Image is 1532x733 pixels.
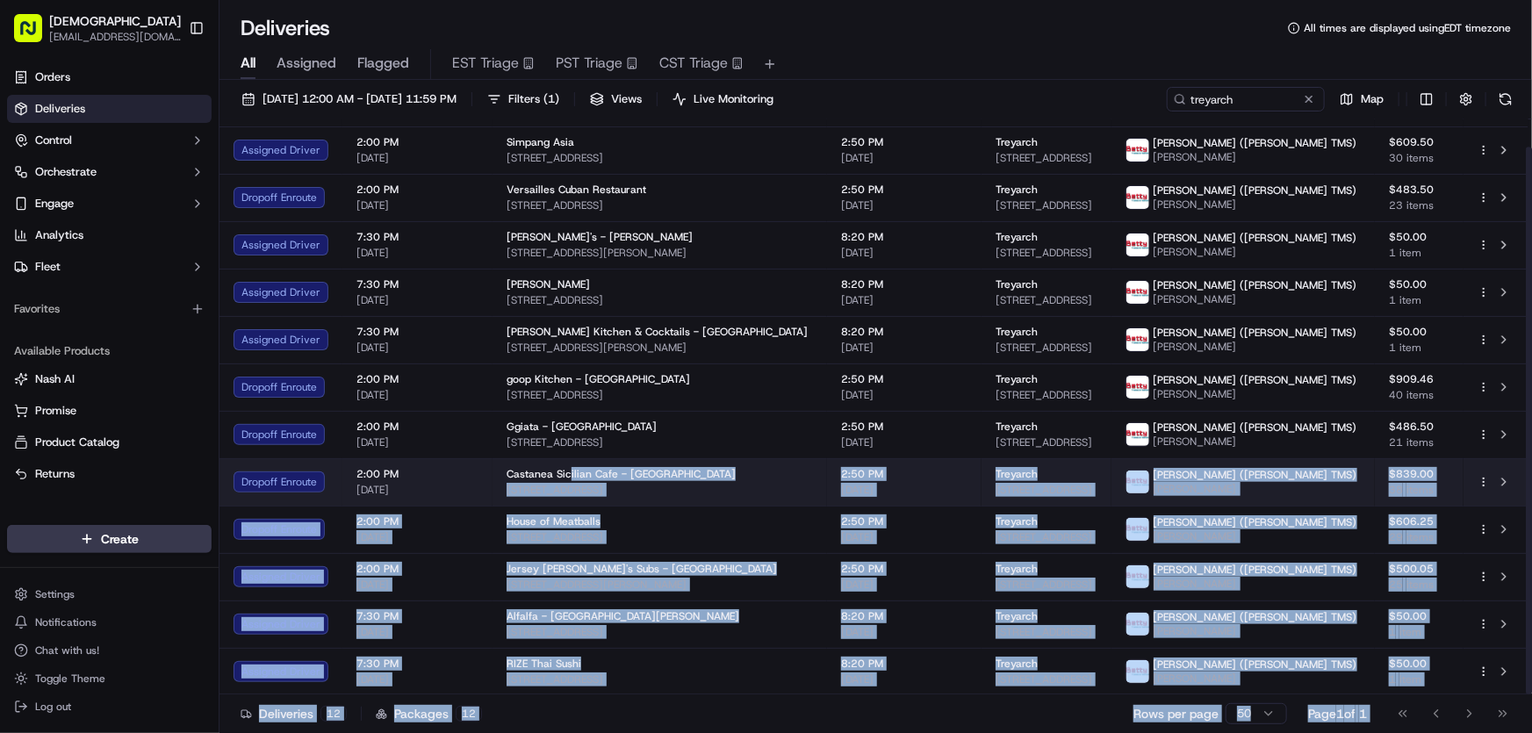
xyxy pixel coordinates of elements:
span: [PERSON_NAME] ([PERSON_NAME] TMS) [1154,658,1357,672]
span: [PERSON_NAME] [1154,245,1357,259]
span: Treyarch [996,372,1038,386]
span: Treyarch [996,467,1038,481]
span: Flagged [357,53,409,74]
button: Promise [7,397,212,425]
img: betty.jpg [1126,613,1149,636]
span: 21 items [1389,435,1449,449]
span: [STREET_ADDRESS] [996,625,1097,639]
span: [DATE] [356,625,478,639]
span: Orchestrate [35,164,97,180]
span: Promise [35,403,76,419]
span: Views [611,91,642,107]
span: Treyarch [996,562,1038,576]
span: [STREET_ADDRESS] [996,435,1097,449]
button: Create [7,525,212,553]
div: 💻 [148,256,162,270]
img: betty.jpg [1126,471,1149,493]
span: [DATE] [356,388,478,402]
span: Fleet [35,259,61,275]
span: 2:00 PM [356,183,478,197]
span: Simpang Asia [507,135,574,149]
div: Page 1 of 1 [1308,705,1367,722]
a: 💻API Documentation [141,248,289,279]
span: Pylon [175,298,212,311]
span: 2:50 PM [841,467,967,481]
img: betty.jpg [1126,376,1149,399]
span: Treyarch [996,325,1038,339]
span: [STREET_ADDRESS] [507,483,813,497]
span: Treyarch [996,514,1038,528]
div: 12 [456,706,482,722]
img: 1736555255976-a54dd68f-1ca7-489b-9aae-adbdc363a1c4 [18,168,49,199]
span: 8:20 PM [841,657,967,671]
span: [STREET_ADDRESS] [996,246,1097,260]
span: Castanea Sicilian Cafe - [GEOGRAPHIC_DATA] [507,467,736,481]
span: Chat with us! [35,643,99,658]
span: [PERSON_NAME] ([PERSON_NAME] TMS) [1154,373,1357,387]
span: 1 item [1389,625,1449,639]
button: Control [7,126,212,155]
span: [DEMOGRAPHIC_DATA] [49,12,181,30]
span: [PERSON_NAME] [1154,435,1357,449]
span: Assigned [277,53,336,74]
span: [DATE] [356,483,478,497]
span: [PERSON_NAME] [1154,672,1357,686]
div: 12 [320,706,347,722]
span: Engage [35,196,74,212]
span: 23 items [1389,198,1449,212]
span: Settings [35,587,75,601]
span: Map [1361,91,1384,107]
img: betty.jpg [1126,186,1149,209]
span: $606.25 [1389,514,1449,528]
span: Create [101,530,139,548]
span: 2:50 PM [841,135,967,149]
button: Nash AI [7,365,212,393]
img: Nash [18,18,53,53]
span: [PERSON_NAME] ([PERSON_NAME] TMS) [1154,326,1357,340]
a: Promise [14,403,205,419]
span: [STREET_ADDRESS] [996,530,1097,544]
span: $50.00 [1389,230,1449,244]
span: [PERSON_NAME]'s - [PERSON_NAME] [507,230,693,244]
button: Refresh [1493,87,1518,111]
div: Favorites [7,295,212,323]
span: Treyarch [996,657,1038,671]
span: [STREET_ADDRESS] [996,151,1097,165]
span: [DATE] [356,530,478,544]
button: Returns [7,460,212,488]
span: [DATE] [356,578,478,592]
button: Toggle Theme [7,666,212,691]
span: [PERSON_NAME] [1154,150,1357,164]
span: Deliveries [35,101,85,117]
span: Log out [35,700,71,714]
span: 8:20 PM [841,325,967,339]
span: 40 items [1389,388,1449,402]
span: [PERSON_NAME] ([PERSON_NAME] TMS) [1154,183,1357,198]
span: 1 item [1389,341,1449,355]
a: Returns [14,466,205,482]
span: [PERSON_NAME] [1154,198,1357,212]
span: [PERSON_NAME] [1154,387,1357,401]
span: 7:30 PM [356,277,478,291]
img: betty.jpg [1126,234,1149,256]
a: Nash AI [14,371,205,387]
span: API Documentation [166,255,282,272]
span: [DATE] [841,483,967,497]
span: $50.00 [1389,277,1449,291]
span: [STREET_ADDRESS] [507,625,813,639]
span: 7:30 PM [356,657,478,671]
span: Treyarch [996,420,1038,434]
span: [DATE] [841,530,967,544]
button: Chat with us! [7,638,212,663]
span: Control [35,133,72,148]
span: [DATE] [841,151,967,165]
span: [DATE] [841,388,967,402]
span: [PERSON_NAME] [1154,340,1357,354]
span: $50.00 [1389,609,1449,623]
span: goop Kitchen - [GEOGRAPHIC_DATA] [507,372,690,386]
button: [EMAIL_ADDRESS][DOMAIN_NAME] [49,30,181,44]
span: [DATE] [356,435,478,449]
span: Alfalfa - [GEOGRAPHIC_DATA][PERSON_NAME] [507,609,739,623]
span: [PERSON_NAME] Kitchen & Cocktails - [GEOGRAPHIC_DATA] [507,325,808,339]
span: [PERSON_NAME] ([PERSON_NAME] TMS) [1154,231,1357,245]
